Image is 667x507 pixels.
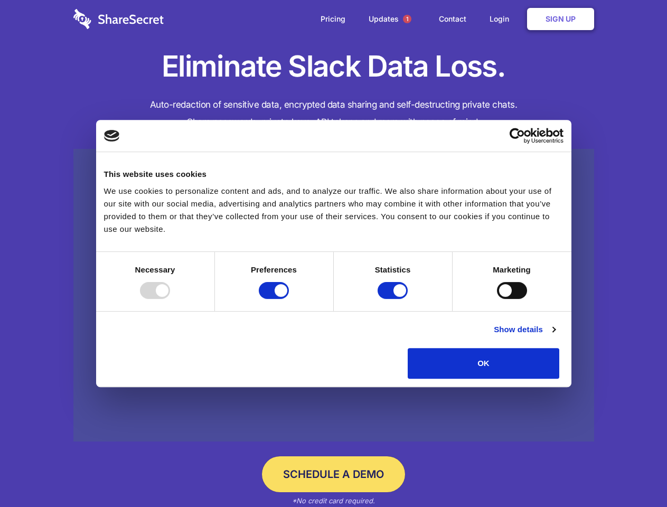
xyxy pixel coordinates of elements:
div: We use cookies to personalize content and ads, and to analyze our traffic. We also share informat... [104,185,563,236]
a: Contact [428,3,477,35]
em: *No credit card required. [292,496,375,505]
h1: Eliminate Slack Data Loss. [73,48,594,86]
button: OK [408,348,559,379]
a: Schedule a Demo [262,456,405,492]
a: Wistia video thumbnail [73,149,594,442]
a: Show details [494,323,555,336]
a: Pricing [310,3,356,35]
a: Usercentrics Cookiebot - opens in a new window [471,128,563,144]
span: 1 [403,15,411,23]
strong: Preferences [251,265,297,274]
strong: Statistics [375,265,411,274]
div: This website uses cookies [104,168,563,181]
img: logo-wordmark-white-trans-d4663122ce5f474addd5e946df7df03e33cb6a1c49d2221995e7729f52c070b2.svg [73,9,164,29]
a: Login [479,3,525,35]
strong: Marketing [493,265,531,274]
h4: Auto-redaction of sensitive data, encrypted data sharing and self-destructing private chats. Shar... [73,96,594,131]
img: logo [104,130,120,142]
a: Sign Up [527,8,594,30]
strong: Necessary [135,265,175,274]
